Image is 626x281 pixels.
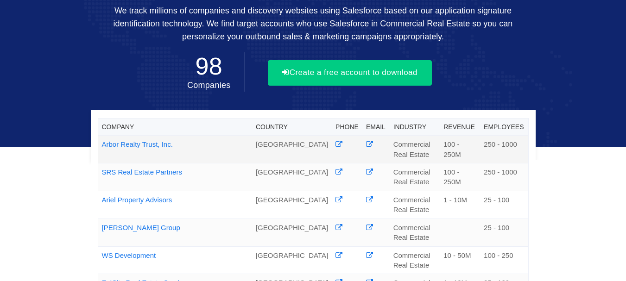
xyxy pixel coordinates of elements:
[91,4,536,43] p: We track millions of companies and discovery websites using Salesforce based on our application s...
[440,191,480,219] td: 1 - 10M
[102,168,182,176] a: SRS Real Estate Partners
[390,163,440,191] td: Commercial Real Estate
[252,219,332,246] td: [GEOGRAPHIC_DATA]
[480,136,528,163] td: 250 - 1000
[480,219,528,246] td: 25 - 100
[102,224,180,231] a: [PERSON_NAME] Group
[252,163,332,191] td: [GEOGRAPHIC_DATA]
[480,119,528,136] th: Employees
[332,119,362,136] th: Phone
[440,136,480,163] td: 100 - 250M
[390,136,440,163] td: Commercial Real Estate
[102,251,156,259] a: WS Development
[98,119,252,136] th: Company
[480,163,528,191] td: 250 - 1000
[440,163,480,191] td: 100 - 250M
[390,191,440,219] td: Commercial Real Estate
[362,119,390,136] th: Email
[187,81,231,90] span: Companies
[268,60,432,85] button: Create a free account to download
[390,246,440,274] td: Commercial Real Estate
[252,136,332,163] td: [GEOGRAPHIC_DATA]
[440,119,480,136] th: Revenue
[102,196,172,204] a: Ariel Property Advisors
[252,119,332,136] th: Country
[102,140,173,148] a: Arbor Realty Trust, Inc.
[252,246,332,274] td: [GEOGRAPHIC_DATA]
[480,191,528,219] td: 25 - 100
[440,246,480,274] td: 10 - 50M
[252,191,332,219] td: [GEOGRAPHIC_DATA]
[480,246,528,274] td: 100 - 250
[390,219,440,246] td: Commercial Real Estate
[390,119,440,136] th: Industry
[187,53,231,80] span: 98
